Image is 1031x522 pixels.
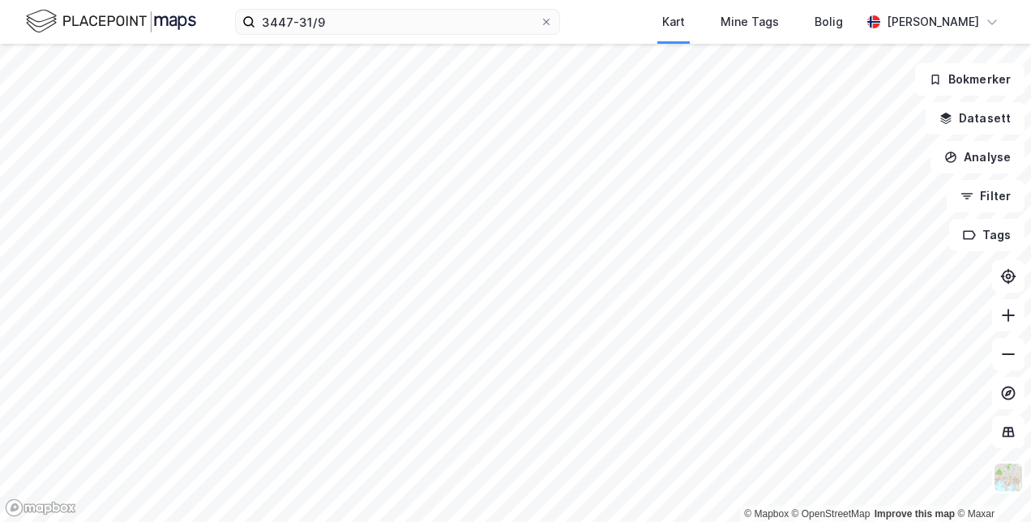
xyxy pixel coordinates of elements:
button: Tags [949,219,1025,251]
div: Kart [662,12,685,32]
div: Bolig [815,12,843,32]
a: Mapbox [744,508,789,520]
input: Søk på adresse, matrikkel, gårdeiere, leietakere eller personer [255,10,540,34]
div: Mine Tags [721,12,779,32]
div: [PERSON_NAME] [887,12,979,32]
iframe: Chat Widget [950,444,1031,522]
button: Bokmerker [915,63,1025,96]
img: logo.f888ab2527a4732fd821a326f86c7f29.svg [26,7,196,36]
a: OpenStreetMap [792,508,871,520]
a: Improve this map [875,508,955,520]
a: Mapbox homepage [5,498,76,517]
div: Kontrollprogram for chat [950,444,1031,522]
button: Analyse [930,141,1025,173]
button: Filter [947,180,1025,212]
button: Datasett [926,102,1025,135]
